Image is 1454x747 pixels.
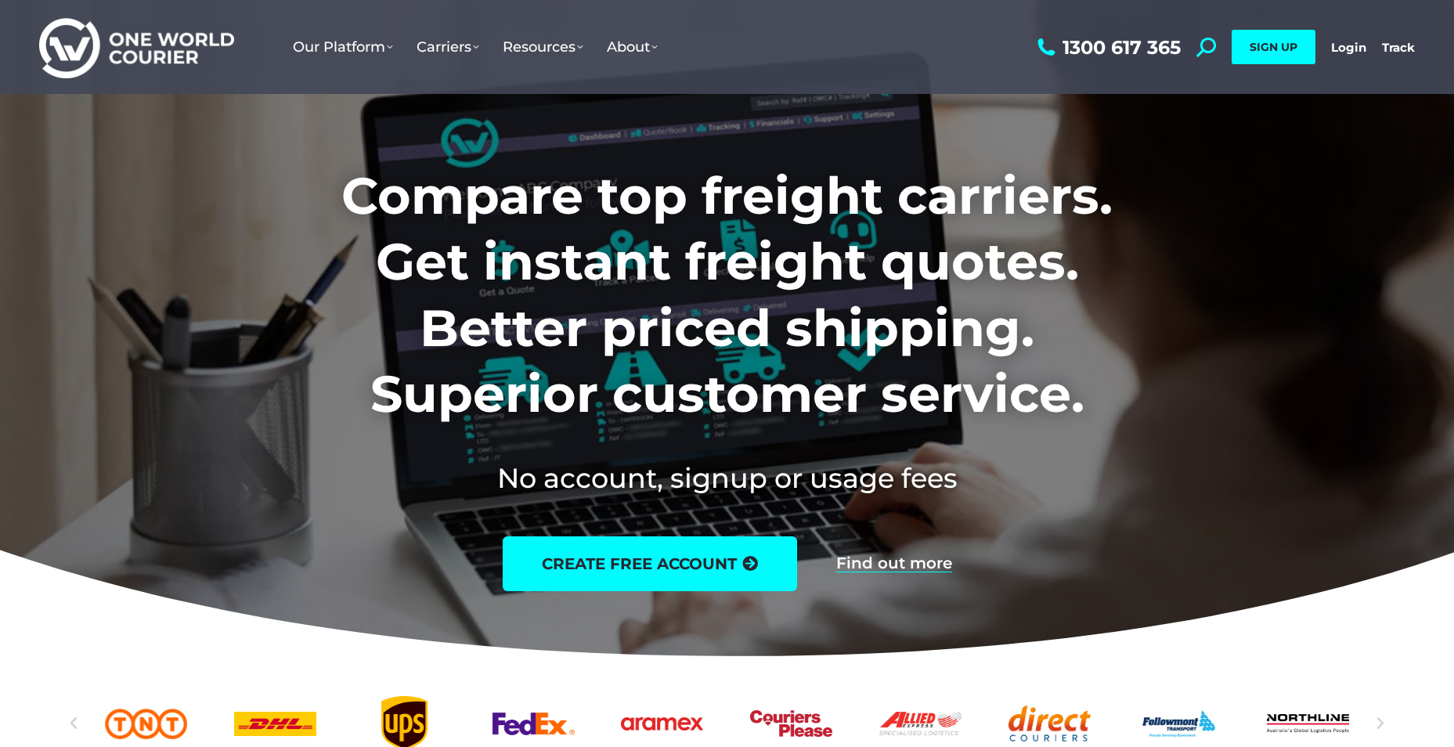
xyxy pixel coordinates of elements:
a: Track [1382,40,1415,55]
span: SIGN UP [1250,40,1297,54]
span: Resources [503,38,583,56]
span: Carriers [417,38,479,56]
span: Our Platform [293,38,393,56]
a: Find out more [836,555,952,572]
a: Login [1331,40,1366,55]
a: Carriers [405,23,491,71]
a: 1300 617 365 [1034,38,1181,57]
span: About [607,38,658,56]
a: create free account [503,536,797,591]
h2: No account, signup or usage fees [238,459,1216,497]
a: Our Platform [281,23,405,71]
a: SIGN UP [1232,30,1315,64]
img: One World Courier [39,16,234,79]
h1: Compare top freight carriers. Get instant freight quotes. Better priced shipping. Superior custom... [238,163,1216,428]
a: About [595,23,669,71]
a: Resources [491,23,595,71]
